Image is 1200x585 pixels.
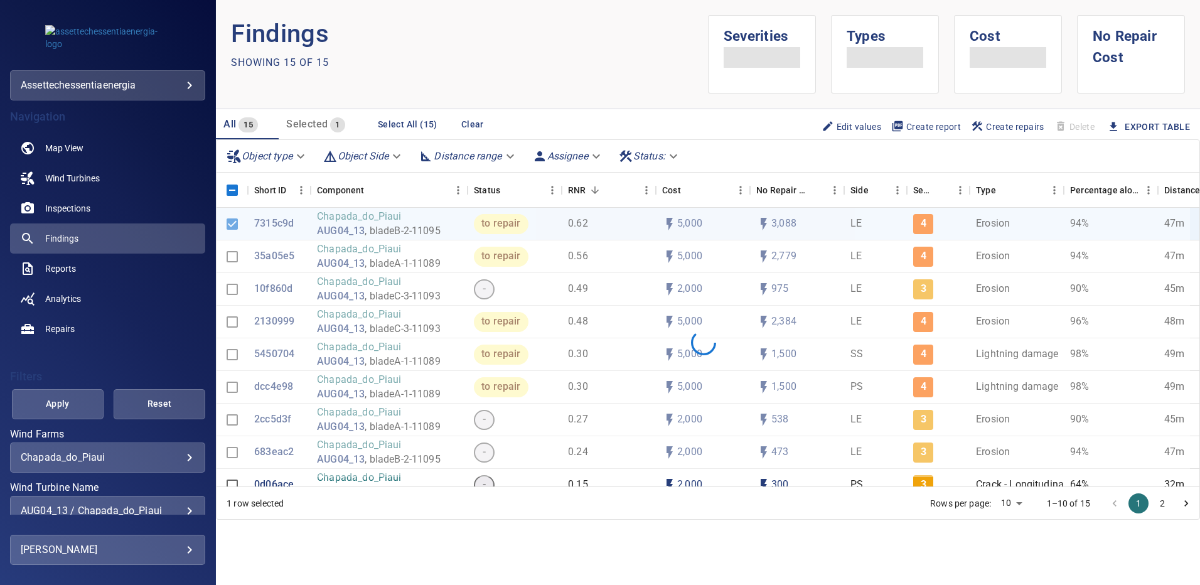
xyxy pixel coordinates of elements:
[248,173,311,208] div: Short ID
[414,145,522,167] div: Distance range
[586,181,604,199] button: Sort
[1093,16,1169,68] h1: No Repair Cost
[847,16,923,47] h1: Types
[1070,478,1089,492] p: 64%
[45,323,75,335] span: Repairs
[724,16,800,47] h1: Severities
[891,120,961,134] span: Create report
[10,133,205,163] a: map noActive
[930,497,991,510] p: Rows per page:
[10,443,205,473] div: Wind Farms
[468,173,562,208] div: Status
[365,485,440,500] p: , bladeB-2-11095
[10,110,205,123] h4: Navigation
[311,173,468,208] div: Component
[318,145,409,167] div: Object Side
[1045,181,1064,200] button: Menu
[1128,493,1149,513] button: page 1
[656,173,750,208] div: Cost
[822,120,881,134] span: Edit values
[10,370,205,383] h4: Filters
[227,497,284,510] div: 1 row selected
[222,145,313,167] div: Object type
[681,181,699,199] button: Sort
[662,478,677,493] svg: Auto cost
[996,494,1026,512] div: 10
[562,173,656,208] div: RNR
[771,478,788,492] p: 300
[850,173,869,208] div: Side
[750,173,844,208] div: No Repair Cost
[10,314,205,344] a: repairs noActive
[474,173,500,208] div: Status
[886,116,966,137] button: Create report
[1164,478,1184,492] p: 32m
[45,292,81,305] span: Analytics
[129,396,190,412] span: Reset
[21,505,195,517] div: AUG04_13 / Chapada_do_Piaui
[434,150,501,162] em: Distance range
[10,223,205,254] a: findings active
[10,70,205,100] div: assettechessentiaenergia
[242,150,292,162] em: Object type
[933,181,951,199] button: Sort
[1064,173,1158,208] div: Percentage along
[731,181,750,200] button: Menu
[45,262,76,275] span: Reports
[10,163,205,193] a: windturbines noActive
[238,118,258,132] span: 15
[12,389,104,419] button: Apply
[966,116,1049,137] button: Create repairs
[10,254,205,284] a: reports noActive
[45,25,171,50] img: assettechessentiaenergia-logo
[254,173,286,208] div: Short ID
[453,113,493,136] button: Clear
[907,173,970,208] div: Severity
[317,471,441,485] p: Chapada_do_Piaui
[613,145,685,167] div: Status:
[45,232,78,245] span: Findings
[1125,119,1190,135] a: Export Table
[971,120,1044,134] span: Create repairs
[547,150,588,162] em: Assignee
[223,118,236,130] span: All
[1152,493,1172,513] button: Go to page 2
[633,150,665,162] em: Status :
[286,118,328,130] span: Selected
[1139,181,1158,200] button: Menu
[338,150,389,162] em: Object Side
[1070,173,1139,208] div: Percentage along
[970,173,1064,208] div: Type
[568,173,586,208] div: Repair Now Ratio: The ratio of the additional incurred cost of repair in 1 year and the cost of r...
[292,181,311,200] button: Menu
[317,485,365,500] a: AUG04_13
[1047,497,1091,510] p: 1–10 of 15
[21,540,195,560] div: [PERSON_NAME]
[317,173,364,208] div: Component
[808,181,825,199] button: Sort
[449,181,468,200] button: Menu
[1100,115,1200,139] button: Export Table
[543,181,562,200] button: Menu
[677,478,702,492] p: 2,000
[844,173,907,208] div: Side
[10,483,205,493] label: Wind Turbine Name
[500,181,518,199] button: Sort
[637,181,656,200] button: Menu
[330,118,345,132] span: 1
[1103,493,1198,513] nav: pagination navigation
[10,193,205,223] a: inspections noActive
[21,75,195,95] div: assettechessentiaenergia
[951,181,970,200] button: Menu
[45,172,100,185] span: Wind Turbines
[21,451,195,463] div: Chapada_do_Piaui
[817,116,886,137] button: Edit values
[970,16,1046,47] h1: Cost
[231,15,708,53] p: Findings
[10,284,205,314] a: analytics noActive
[28,396,88,412] span: Apply
[254,478,294,492] a: 0d06ace
[756,478,771,493] svg: Auto impact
